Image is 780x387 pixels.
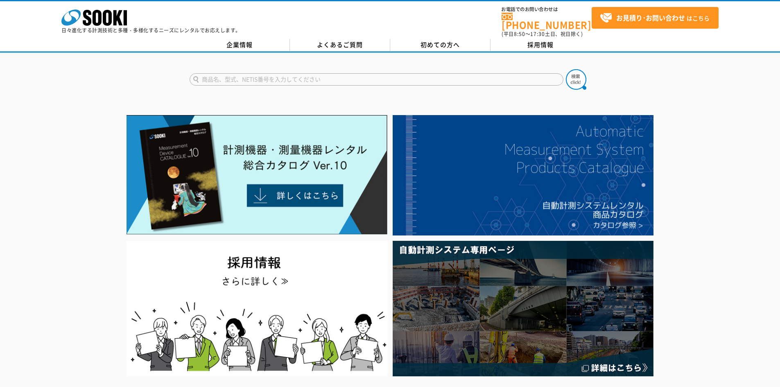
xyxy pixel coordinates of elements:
[127,241,387,376] img: SOOKI recruit
[421,40,460,49] span: 初めての方へ
[530,30,545,38] span: 17:30
[393,115,653,235] img: 自動計測システムカタログ
[61,28,241,33] p: 日々進化する計測技術と多種・多様化するニーズにレンタルでお応えします。
[393,241,653,376] img: 自動計測システム専用ページ
[600,12,710,24] span: はこちら
[566,69,586,90] img: btn_search.png
[390,39,491,51] a: 初めての方へ
[592,7,719,29] a: お見積り･お問い合わせはこちら
[502,7,592,12] span: お電話でのお問い合わせは
[290,39,390,51] a: よくあるご質問
[127,115,387,235] img: Catalog Ver10
[190,39,290,51] a: 企業情報
[190,73,563,86] input: 商品名、型式、NETIS番号を入力してください
[514,30,525,38] span: 8:50
[616,13,685,23] strong: お見積り･お問い合わせ
[502,13,592,29] a: [PHONE_NUMBER]
[491,39,591,51] a: 採用情報
[502,30,583,38] span: (平日 ～ 土日、祝日除く)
